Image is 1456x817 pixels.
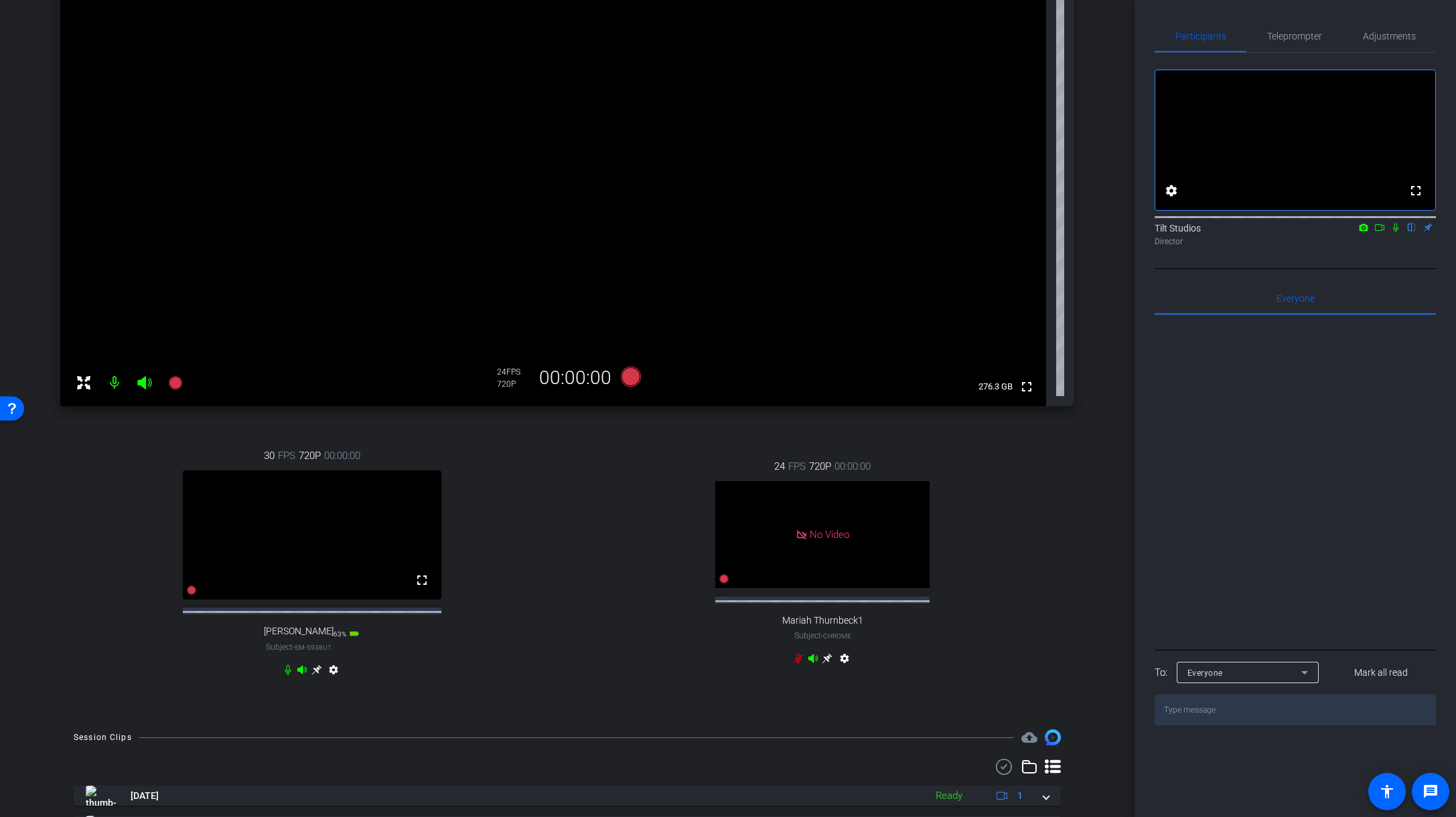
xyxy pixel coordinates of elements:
mat-expansion-panel-header: thumb-nail[DATE]Ready1 [74,786,1061,806]
div: To: [1155,665,1167,680]
mat-icon: flip [1404,221,1420,233]
span: FPS [788,459,806,474]
span: Mariah Thurnbeck1 [782,615,863,626]
span: FPS [506,367,520,377]
span: Adjustments [1363,31,1416,41]
mat-icon: fullscreen [1408,183,1424,199]
mat-icon: accessibility [1379,784,1395,800]
button: Mark all read [1327,660,1437,685]
span: Participants [1175,31,1226,41]
span: Subject [794,630,851,642]
div: 24 [497,367,530,377]
span: 276.3 GB [974,379,1017,395]
img: thumb-nail [86,786,116,806]
span: [DATE] [131,789,159,803]
span: 30 [264,448,275,463]
span: SM-S938U1 [295,644,332,651]
mat-icon: battery_std [349,628,360,639]
span: Everyone [1187,668,1223,678]
mat-icon: fullscreen [1019,379,1035,395]
span: Subject [266,641,332,653]
span: 1 [1017,789,1023,803]
mat-icon: message [1423,784,1439,800]
mat-icon: settings [325,664,342,680]
span: Destinations for your clips [1021,729,1037,745]
span: - [293,642,295,652]
span: Chrome [823,632,851,640]
mat-icon: settings [836,653,853,669]
mat-icon: fullscreen [414,572,430,588]
span: 63% [334,630,346,638]
div: 720P [497,379,530,389]
div: Director [1155,236,1436,248]
span: 00:00:00 [324,448,360,463]
mat-icon: cloud_upload [1021,729,1037,745]
span: Mark all read [1354,666,1408,680]
img: Session clips [1045,729,1061,745]
span: 720P [299,448,321,463]
div: Tilt Studios [1155,221,1436,248]
div: Ready [929,788,969,804]
span: 720P [809,459,831,474]
mat-icon: settings [1163,183,1179,199]
span: 00:00:00 [834,459,871,474]
div: Session Clips [74,731,132,744]
span: [PERSON_NAME] [264,626,334,637]
span: Teleprompter [1267,31,1322,41]
span: No Video [810,529,849,541]
span: FPS [278,448,295,463]
div: 00:00:00 [530,367,620,389]
span: - [821,631,823,640]
span: 24 [774,459,785,474]
span: Everyone [1277,294,1315,303]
